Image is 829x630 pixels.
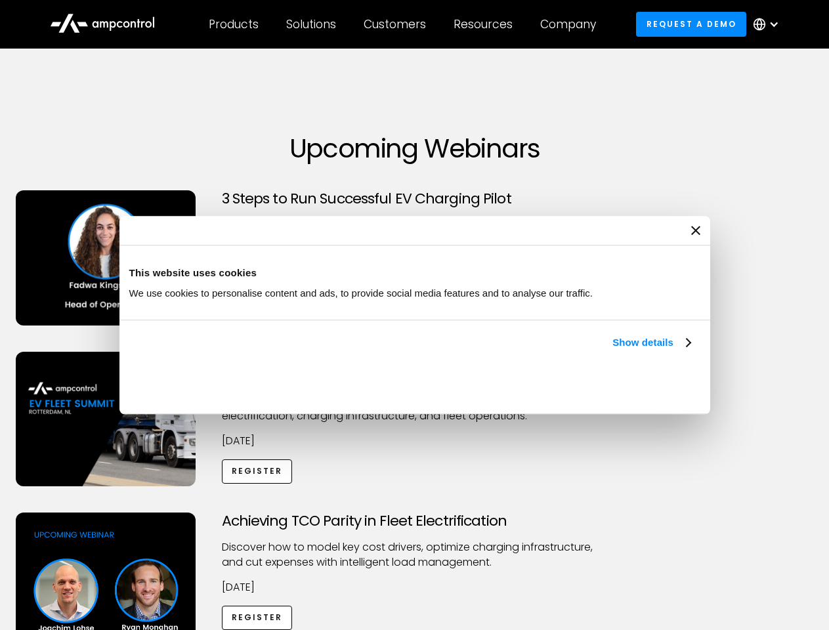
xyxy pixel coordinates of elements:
[612,335,690,350] a: Show details
[222,580,608,595] p: [DATE]
[286,17,336,31] div: Solutions
[454,17,513,31] div: Resources
[222,434,608,448] p: [DATE]
[636,12,746,36] a: Request a demo
[691,226,700,235] button: Close banner
[222,190,608,207] h3: 3 Steps to Run Successful EV Charging Pilot
[129,287,593,299] span: We use cookies to personalise content and ads, to provide social media features and to analyse ou...
[222,513,608,530] h3: Achieving TCO Parity in Fleet Electrification
[16,133,814,164] h1: Upcoming Webinars
[129,265,700,281] div: This website uses cookies
[209,17,259,31] div: Products
[540,17,596,31] div: Company
[222,606,293,630] a: Register
[507,366,695,404] button: Okay
[222,540,608,570] p: Discover how to model key cost drivers, optimize charging infrastructure, and cut expenses with i...
[222,459,293,484] a: Register
[364,17,426,31] div: Customers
